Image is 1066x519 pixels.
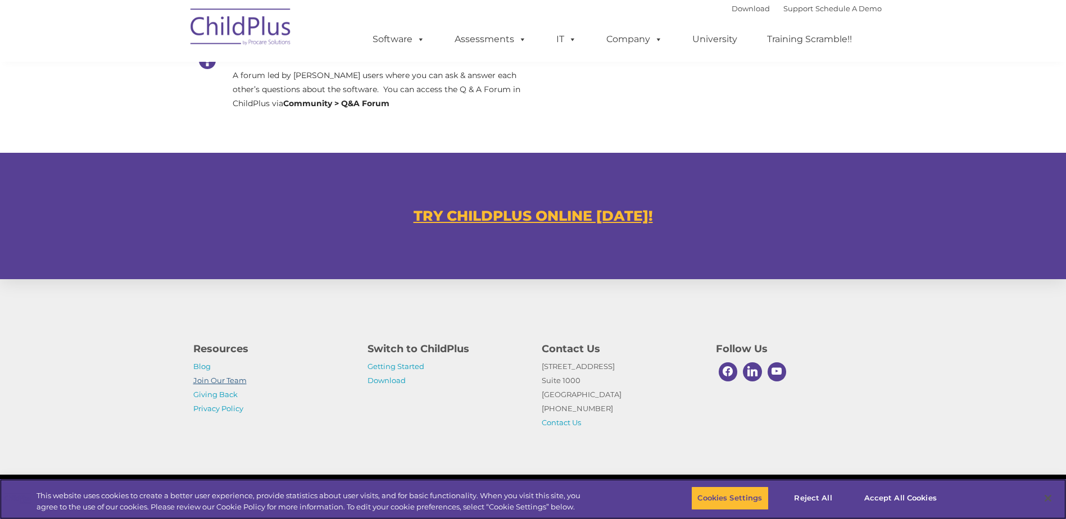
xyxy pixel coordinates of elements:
[283,98,389,108] strong: Community > Q&A Forum
[858,486,943,510] button: Accept All Cookies
[778,486,849,510] button: Reject All
[233,69,525,111] p: A forum led by [PERSON_NAME] users where you can ask & answer each other’s questions about the so...
[542,418,581,427] a: Contact Us
[443,28,538,51] a: Assessments
[368,341,525,357] h4: Switch to ChildPlus
[740,359,765,384] a: Linkedin
[732,4,882,13] font: |
[368,376,406,385] a: Download
[545,28,588,51] a: IT
[542,341,699,357] h4: Contact Us
[414,207,653,224] a: TRY CHILDPLUS ONLINE [DATE]!
[595,28,674,51] a: Company
[756,28,863,51] a: Training Scramble!!
[716,341,873,357] h4: Follow Us
[691,486,768,510] button: Cookies Settings
[783,4,813,13] a: Support
[37,490,586,512] div: This website uses cookies to create a better user experience, provide statistics about user visit...
[765,359,790,384] a: Youtube
[193,404,243,413] a: Privacy Policy
[193,362,211,371] a: Blog
[193,341,351,357] h4: Resources
[1036,486,1060,511] button: Close
[368,362,424,371] a: Getting Started
[193,376,247,385] a: Join Our Team
[716,359,741,384] a: Facebook
[681,28,749,51] a: University
[193,390,238,399] a: Giving Back
[542,359,699,430] p: [STREET_ADDRESS] Suite 1000 [GEOGRAPHIC_DATA] [PHONE_NUMBER]
[361,28,436,51] a: Software
[815,4,882,13] a: Schedule A Demo
[732,4,770,13] a: Download
[185,1,297,57] img: ChildPlus by Procare Solutions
